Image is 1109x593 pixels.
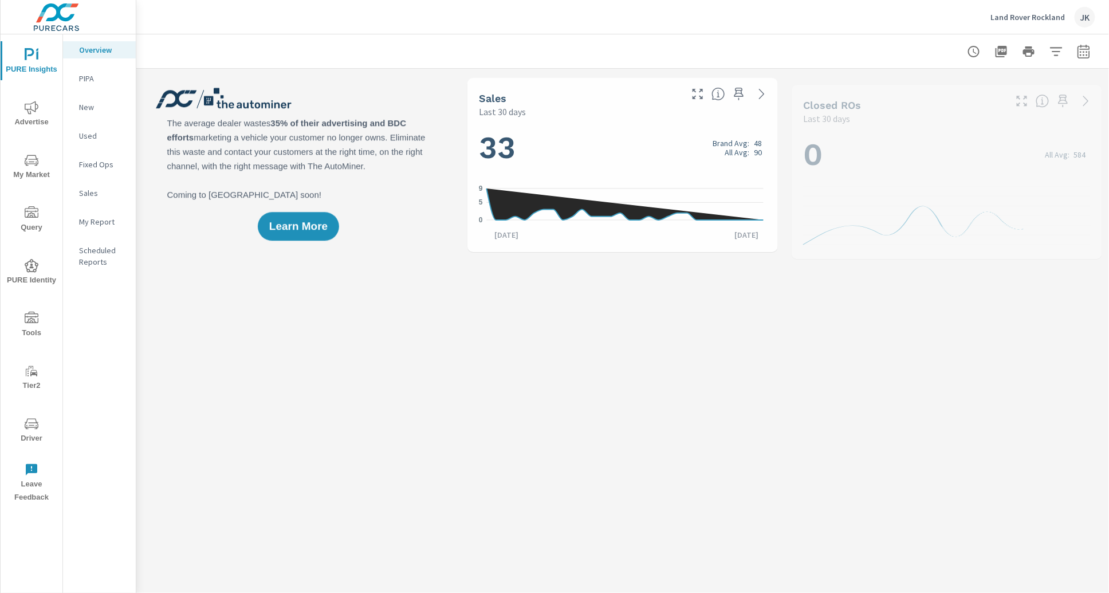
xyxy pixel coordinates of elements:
[1017,40,1040,63] button: Print Report
[63,213,136,230] div: My Report
[258,212,339,241] button: Learn More
[479,105,526,119] p: Last 30 days
[269,221,328,231] span: Learn More
[1077,92,1095,110] a: See more details in report
[4,48,59,76] span: PURE Insights
[689,85,707,103] button: Make Fullscreen
[4,417,59,445] span: Driver
[479,198,483,206] text: 5
[713,139,749,148] p: Brand Avg:
[4,101,59,129] span: Advertise
[803,112,850,125] p: Last 30 days
[479,92,506,104] h5: Sales
[726,229,766,241] p: [DATE]
[1045,150,1069,159] p: All Avg:
[1075,7,1095,28] div: JK
[1036,94,1049,108] span: Number of Repair Orders Closed by the selected dealership group over the selected time range. [So...
[803,99,861,111] h5: Closed ROs
[1072,40,1095,63] button: Select Date Range
[79,245,127,268] p: Scheduled Reports
[990,40,1013,63] button: "Export Report to PDF"
[79,44,127,56] p: Overview
[1054,92,1072,110] span: Save this to your personalized report
[63,156,136,173] div: Fixed Ops
[79,159,127,170] p: Fixed Ops
[711,87,725,101] span: Number of vehicles sold by the dealership over the selected date range. [Source: This data is sou...
[1,34,62,509] div: nav menu
[79,187,127,199] p: Sales
[1045,40,1068,63] button: Apply Filters
[4,364,59,392] span: Tier2
[4,259,59,287] span: PURE Identity
[4,463,59,504] span: Leave Feedback
[4,312,59,340] span: Tools
[4,154,59,182] span: My Market
[753,85,771,103] a: See more details in report
[1013,92,1031,110] button: Make Fullscreen
[79,73,127,84] p: PIPA
[79,216,127,227] p: My Report
[991,12,1065,22] p: Land Rover Rockland
[63,242,136,270] div: Scheduled Reports
[730,85,748,103] span: Save this to your personalized report
[479,216,483,224] text: 0
[1074,150,1086,159] p: 584
[63,70,136,87] div: PIPA
[63,41,136,58] div: Overview
[725,148,749,157] p: All Avg:
[4,206,59,234] span: Query
[754,139,762,148] p: 48
[754,148,762,157] p: 90
[79,130,127,142] p: Used
[479,184,483,193] text: 9
[63,127,136,144] div: Used
[479,128,766,167] h1: 33
[63,99,136,116] div: New
[803,135,1091,174] h1: 0
[63,184,136,202] div: Sales
[79,101,127,113] p: New
[486,229,526,241] p: [DATE]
